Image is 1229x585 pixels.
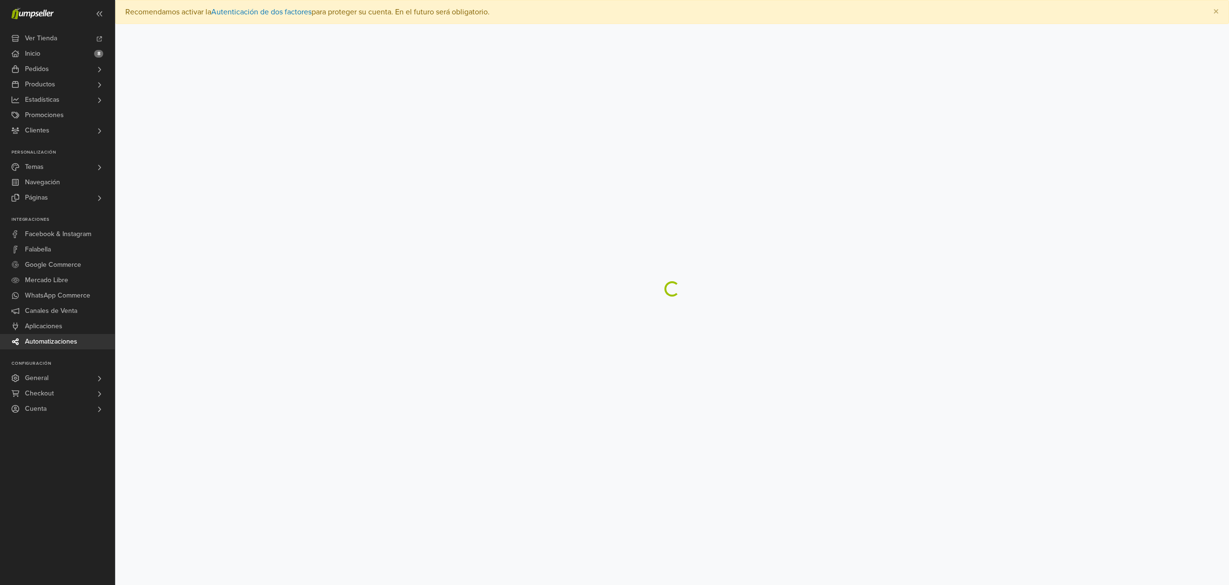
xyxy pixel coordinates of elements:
[25,227,91,242] span: Facebook & Instagram
[1204,0,1229,24] button: Close
[25,92,60,107] span: Estadísticas
[25,175,60,190] span: Navegación
[25,46,40,61] span: Inicio
[25,401,47,417] span: Cuenta
[25,123,49,138] span: Clientes
[12,217,115,223] p: Integraciones
[25,190,48,205] span: Páginas
[25,386,54,401] span: Checkout
[25,288,90,303] span: WhatsApp Commerce
[25,273,68,288] span: Mercado Libre
[25,257,81,273] span: Google Commerce
[211,7,312,17] a: Autenticación de dos factores
[25,31,57,46] span: Ver Tienda
[12,361,115,367] p: Configuración
[25,319,62,334] span: Aplicaciones
[25,334,77,349] span: Automatizaciones
[25,303,77,319] span: Canales de Venta
[25,107,64,123] span: Promociones
[25,77,55,92] span: Productos
[25,159,44,175] span: Temas
[12,150,115,155] p: Personalización
[25,370,48,386] span: General
[1213,5,1219,19] span: ×
[94,50,103,58] span: 8
[25,61,49,77] span: Pedidos
[25,242,51,257] span: Falabella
